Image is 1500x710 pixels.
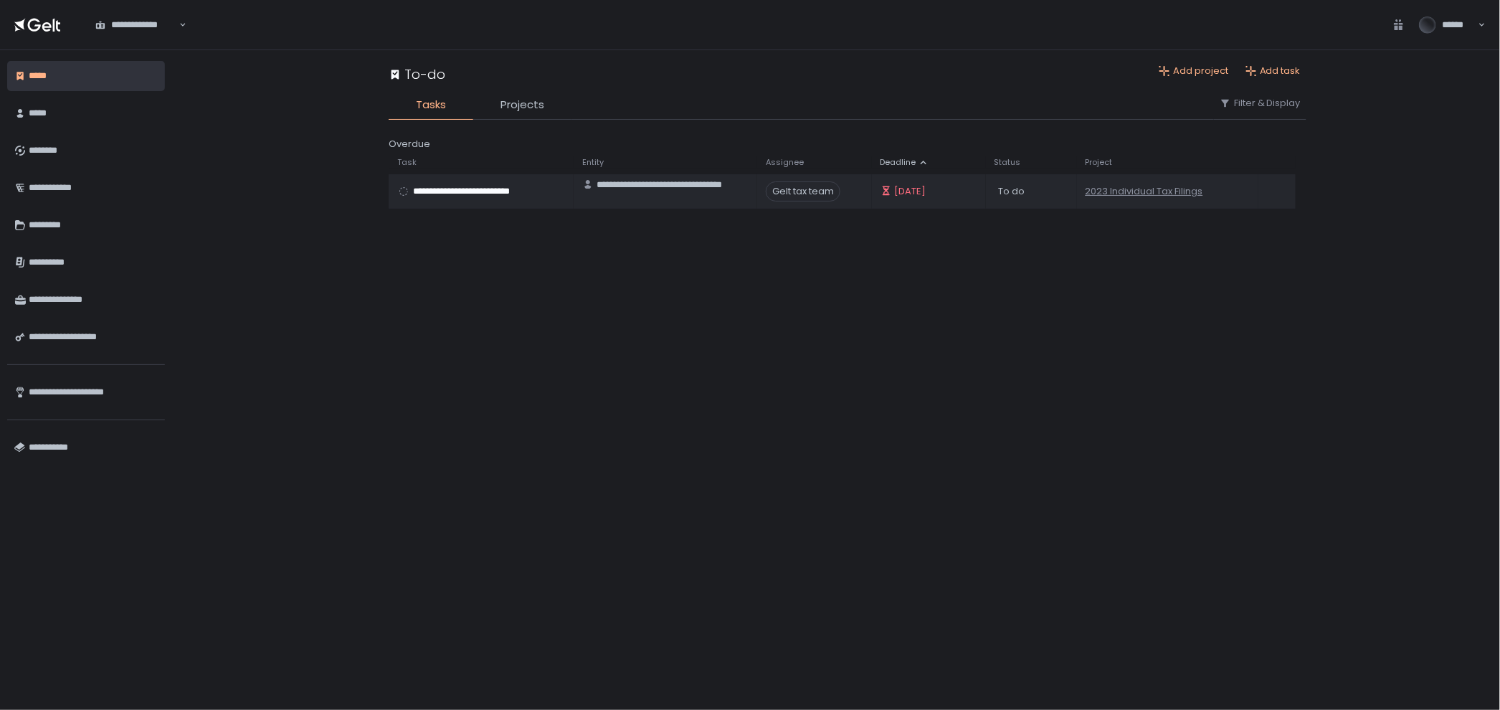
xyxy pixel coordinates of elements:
button: Add project [1159,65,1228,77]
span: [DATE] [895,185,926,198]
a: 2023 Individual Tax Filings [1086,185,1203,198]
span: Projects [500,97,544,113]
span: Assignee [766,157,804,168]
div: To-do [389,65,445,84]
span: To do [999,185,1025,198]
div: Overdue [389,137,1306,151]
span: Task [397,157,417,168]
span: Gelt tax team [766,181,840,202]
span: Status [995,157,1021,168]
button: Filter & Display [1220,97,1301,110]
span: Entity [582,157,604,168]
div: Search for option [86,9,186,39]
button: Add task [1245,65,1301,77]
span: Deadline [880,157,916,168]
input: Search for option [177,18,178,32]
span: Project [1086,157,1113,168]
span: Tasks [416,97,446,113]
